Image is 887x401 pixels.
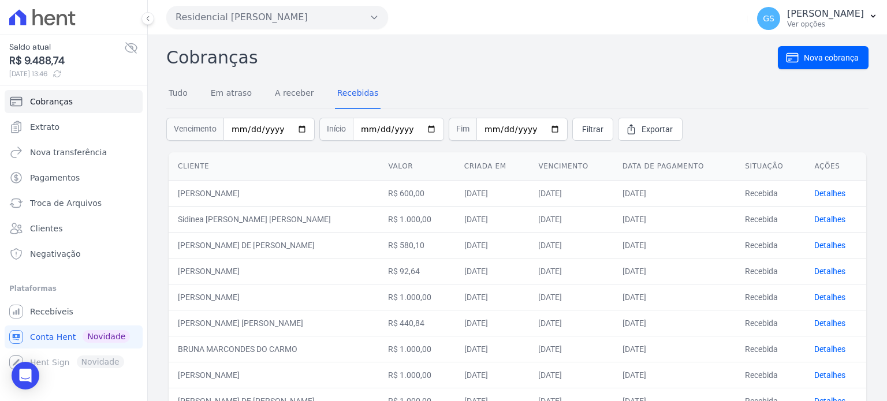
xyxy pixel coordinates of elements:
[736,180,805,206] td: Recebida
[9,41,124,53] span: Saldo atual
[169,258,379,284] td: [PERSON_NAME]
[455,258,530,284] td: [DATE]
[455,362,530,388] td: [DATE]
[169,284,379,310] td: [PERSON_NAME]
[379,362,454,388] td: R$ 1.000,00
[529,362,613,388] td: [DATE]
[30,197,102,209] span: Troca de Arquivos
[529,336,613,362] td: [DATE]
[5,300,143,323] a: Recebíveis
[319,118,353,141] span: Início
[787,20,864,29] p: Ver opções
[379,284,454,310] td: R$ 1.000,00
[30,172,80,183] span: Pagamentos
[169,362,379,388] td: [PERSON_NAME]
[9,69,124,79] span: [DATE] 13:46
[736,310,805,336] td: Recebida
[449,118,476,141] span: Fim
[30,121,59,133] span: Extrato
[30,96,73,107] span: Cobranças
[12,362,39,389] div: Open Intercom Messenger
[5,141,143,164] a: Nova transferência
[529,206,613,232] td: [DATE]
[529,284,613,310] td: [DATE]
[613,310,736,336] td: [DATE]
[613,336,736,362] td: [DATE]
[30,248,81,260] span: Negativação
[166,118,223,141] span: Vencimento
[169,180,379,206] td: [PERSON_NAME]
[763,14,774,23] span: GS
[736,336,805,362] td: Recebida
[736,232,805,258] td: Recebida
[455,336,530,362] td: [DATE]
[814,215,845,224] a: Detalhes
[613,206,736,232] td: [DATE]
[572,118,613,141] a: Filtrar
[9,282,138,295] div: Plataformas
[30,223,62,234] span: Clientes
[273,79,316,109] a: A receber
[805,152,866,181] th: Ações
[379,258,454,284] td: R$ 92,64
[455,206,530,232] td: [DATE]
[169,336,379,362] td: BRUNA MARCONDES DO CARMO
[30,147,107,158] span: Nova transferência
[814,344,845,354] a: Detalhes
[529,232,613,258] td: [DATE]
[169,152,379,181] th: Cliente
[208,79,254,109] a: Em atraso
[9,90,138,374] nav: Sidebar
[455,180,530,206] td: [DATE]
[379,206,454,232] td: R$ 1.000,00
[642,123,673,135] span: Exportar
[529,258,613,284] td: [DATE]
[455,310,530,336] td: [DATE]
[582,123,603,135] span: Filtrar
[30,331,76,343] span: Conta Hent
[613,362,736,388] td: [DATE]
[5,166,143,189] a: Pagamentos
[736,258,805,284] td: Recebida
[335,79,381,109] a: Recebidas
[455,152,530,181] th: Criada em
[736,284,805,310] td: Recebida
[166,6,388,29] button: Residencial [PERSON_NAME]
[787,8,864,20] p: [PERSON_NAME]
[169,310,379,336] td: [PERSON_NAME] [PERSON_NAME]
[529,152,613,181] th: Vencimento
[379,180,454,206] td: R$ 600,00
[778,46,869,69] a: Nova cobrança
[166,79,190,109] a: Tudo
[736,206,805,232] td: Recebida
[5,217,143,240] a: Clientes
[455,284,530,310] td: [DATE]
[613,152,736,181] th: Data de pagamento
[455,232,530,258] td: [DATE]
[748,2,887,35] button: GS [PERSON_NAME] Ver opções
[5,325,143,348] a: Conta Hent Novidade
[613,258,736,284] td: [DATE]
[814,189,845,198] a: Detalhes
[814,370,845,380] a: Detalhes
[814,241,845,250] a: Detalhes
[814,318,845,328] a: Detalhes
[613,232,736,258] td: [DATE]
[166,44,778,70] h2: Cobranças
[804,52,859,63] span: Nova cobrança
[379,310,454,336] td: R$ 440,84
[613,180,736,206] td: [DATE]
[613,284,736,310] td: [DATE]
[169,206,379,232] td: Sidinea [PERSON_NAME] [PERSON_NAME]
[814,267,845,276] a: Detalhes
[5,115,143,138] a: Extrato
[618,118,683,141] a: Exportar
[9,53,124,69] span: R$ 9.488,74
[5,242,143,265] a: Negativação
[5,192,143,215] a: Troca de Arquivos
[169,232,379,258] td: [PERSON_NAME] DE [PERSON_NAME]
[83,330,130,343] span: Novidade
[30,306,73,317] span: Recebíveis
[5,90,143,113] a: Cobranças
[379,232,454,258] td: R$ 580,10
